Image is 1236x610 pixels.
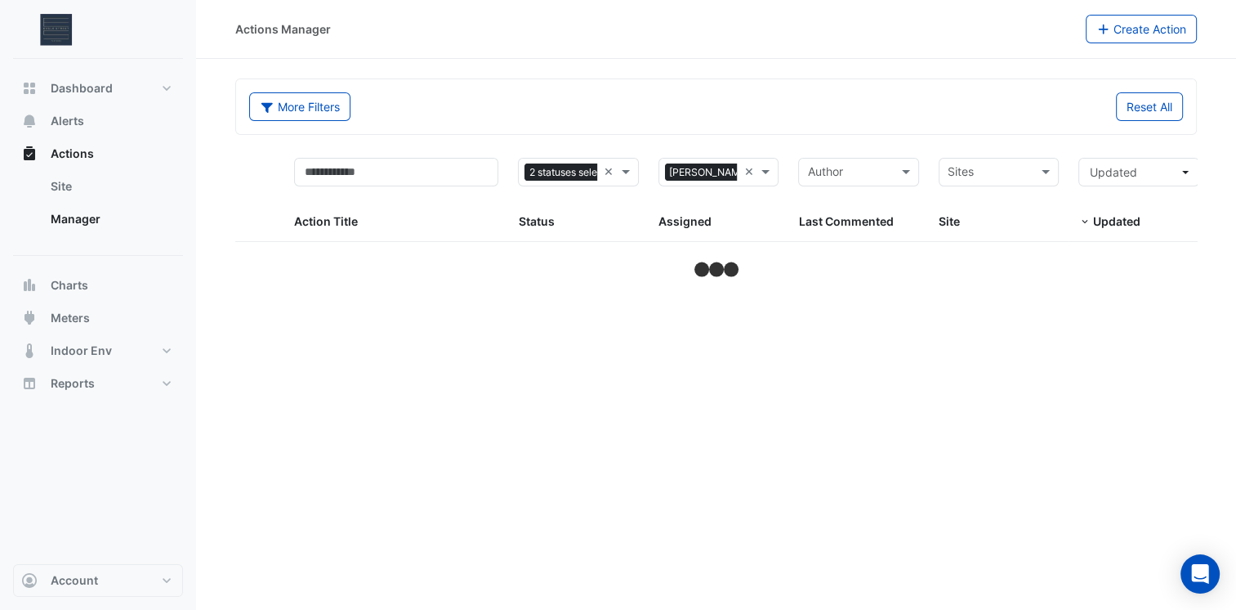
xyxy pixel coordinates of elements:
[1092,214,1140,228] span: Updated
[21,80,38,96] app-icon: Dashboard
[38,203,183,235] a: Manager
[20,13,93,46] img: Company Logo
[13,269,183,302] button: Charts
[51,375,95,392] span: Reports
[21,375,38,392] app-icon: Reports
[665,164,753,182] span: [PERSON_NAME]
[13,367,183,400] button: Reports
[13,137,183,170] button: Actions
[235,20,331,38] div: Actions Manager
[13,302,183,334] button: Meters
[1089,165,1136,179] span: Updated
[604,163,618,182] span: Clear
[524,164,622,182] span: 2 statuses selected
[21,113,38,129] app-icon: Alerts
[21,343,38,359] app-icon: Indoor Env
[1180,554,1220,594] div: Open Intercom Messenger
[658,214,712,228] span: Assigned
[294,214,358,228] span: Action Title
[13,564,183,597] button: Account
[1116,92,1183,121] button: Reset All
[51,277,88,294] span: Charts
[21,146,38,162] app-icon: Actions
[38,170,183,203] a: Site
[13,72,183,105] button: Dashboard
[518,214,554,228] span: Status
[798,214,893,228] span: Last Commented
[51,572,98,589] span: Account
[13,334,183,367] button: Indoor Env
[743,163,757,182] span: Clear
[249,92,350,121] button: More Filters
[939,214,960,228] span: Site
[1078,158,1199,186] button: Updated
[51,343,112,359] span: Indoor Env
[13,105,183,137] button: Alerts
[13,170,183,242] div: Actions
[51,146,94,162] span: Actions
[1086,15,1198,43] button: Create Action
[21,310,38,326] app-icon: Meters
[51,80,113,96] span: Dashboard
[51,113,84,129] span: Alerts
[21,277,38,294] app-icon: Charts
[51,310,90,326] span: Meters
